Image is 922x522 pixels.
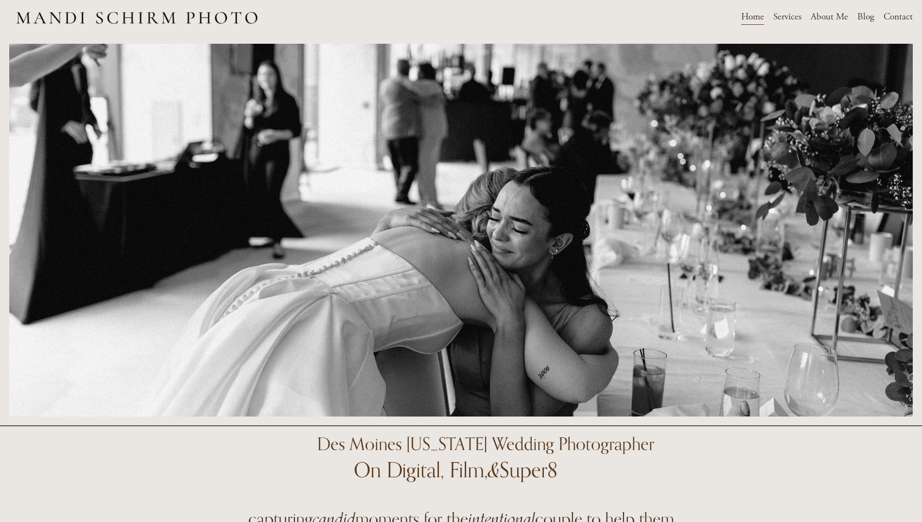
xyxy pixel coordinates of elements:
a: Contact [884,9,913,26]
h1: On Digital, Film, Super8 [354,459,557,481]
a: About Me [811,9,848,26]
em: & [488,453,500,487]
a: folder dropdown [773,9,801,26]
a: Home [741,9,764,26]
h1: Des Moines [US_STATE] Wedding Photographer [317,435,654,452]
img: K&D-269.jpg [9,44,913,417]
a: Blog [857,9,874,26]
img: Des Moines Wedding Photographer - Mandi Schirm Photo [9,1,265,34]
span: Services [773,10,801,25]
